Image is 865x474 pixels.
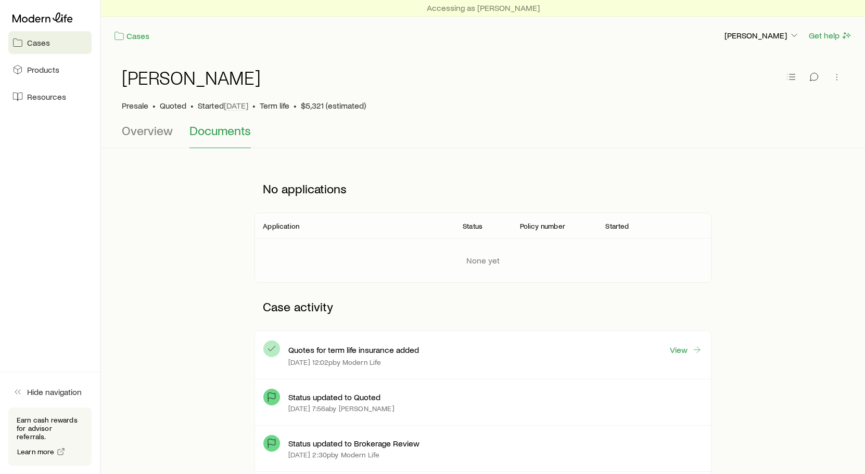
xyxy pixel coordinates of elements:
p: Status [463,222,482,230]
a: Products [8,58,92,81]
div: Earn cash rewards for advisor referrals.Learn more [8,407,92,466]
p: [DATE] 12:02p by Modern Life [288,358,381,366]
p: Started [198,100,248,111]
a: View [669,344,703,355]
button: Hide navigation [8,380,92,403]
span: Products [27,64,59,75]
p: [PERSON_NAME] [724,30,799,41]
span: • [294,100,297,111]
span: Term life [260,100,289,111]
span: Resources [27,91,66,102]
p: Earn cash rewards for advisor referrals. [17,416,83,441]
p: Presale [122,100,148,111]
p: No applications [255,173,711,204]
a: Resources [8,85,92,108]
span: Overview [122,123,173,138]
p: Quotes for term life insurance added [288,345,419,355]
span: [DATE] [224,100,248,111]
button: Get help [808,30,853,42]
p: Status updated to Brokerage Review [288,438,419,449]
span: • [152,100,156,111]
span: $5,321 (estimated) [301,100,366,111]
p: Case activity [255,291,711,322]
p: Started [605,222,629,230]
p: Accessing as [PERSON_NAME] [427,3,540,13]
button: [PERSON_NAME] [724,30,800,42]
p: [DATE] 2:30p by Modern Life [288,451,379,459]
div: Case details tabs [122,123,844,148]
span: Quoted [160,100,186,111]
a: Cases [113,30,150,42]
p: Policy number [520,222,565,230]
span: • [190,100,194,111]
span: Cases [27,37,50,48]
p: None yet [466,255,500,266]
p: Application [263,222,299,230]
span: Learn more [17,448,55,455]
p: Status updated to Quoted [288,392,380,402]
h1: [PERSON_NAME] [122,67,261,88]
span: Hide navigation [27,387,82,397]
span: Documents [189,123,251,138]
a: Cases [8,31,92,54]
span: • [252,100,256,111]
p: [DATE] 7:56a by [PERSON_NAME] [288,404,394,413]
